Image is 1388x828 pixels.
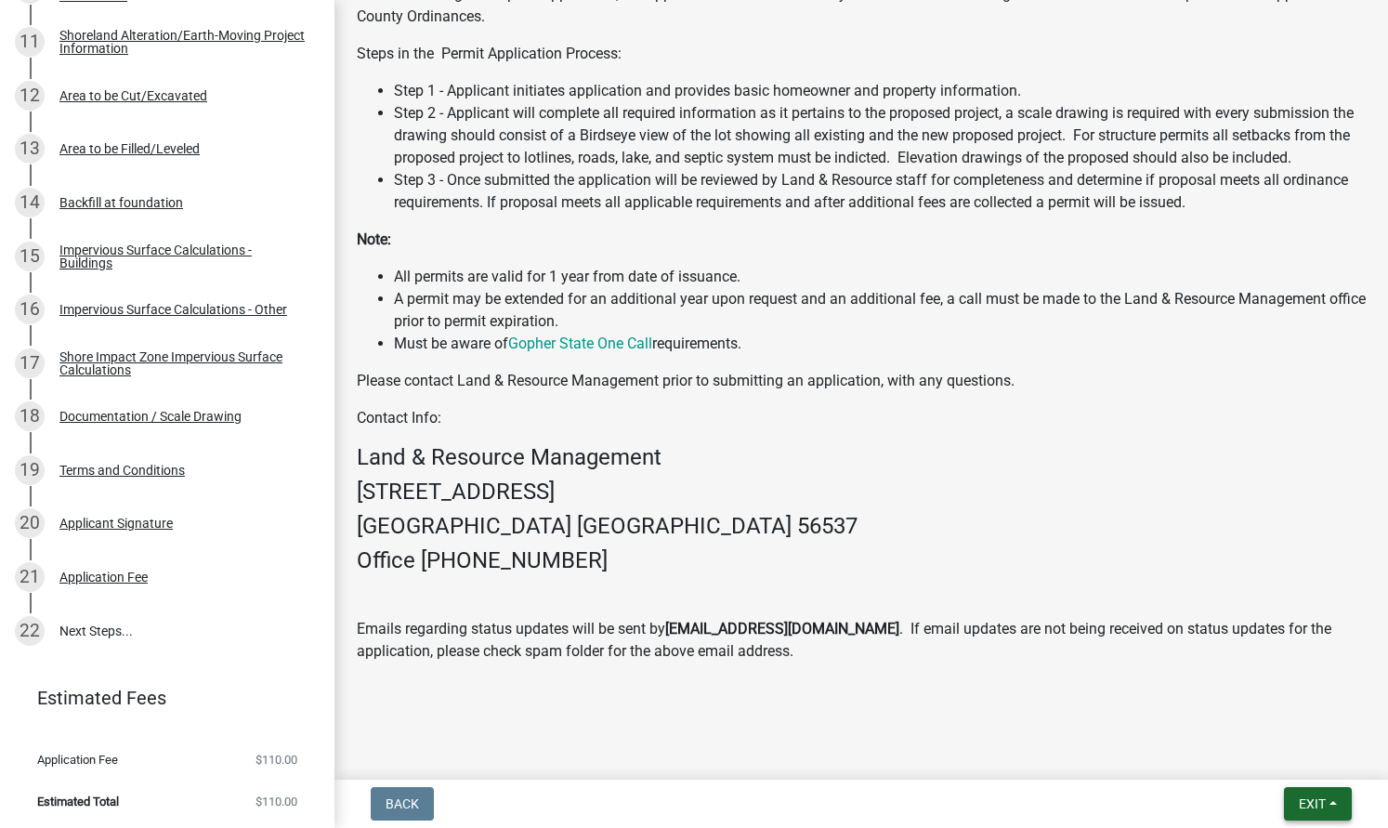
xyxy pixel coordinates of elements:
[357,618,1366,663] p: Emails regarding status updates will be sent by . If email updates are not being received on stat...
[59,89,207,102] div: Area to be Cut/Excavated
[1299,796,1326,811] span: Exit
[508,335,652,352] a: Gopher State One Call
[59,243,305,269] div: Impervious Surface Calculations - Buildings
[15,616,45,646] div: 22
[59,517,173,530] div: Applicant Signature
[394,288,1366,333] li: A permit may be extended for an additional year upon request and an additional fee, a call must b...
[59,571,148,584] div: Application Fee
[665,620,899,637] strong: [EMAIL_ADDRESS][DOMAIN_NAME]
[15,81,45,111] div: 12
[357,230,391,248] strong: Note:
[255,795,297,808] span: $110.00
[357,370,1366,392] p: Please contact Land & Resource Management prior to submitting an application, with any questions.
[394,266,1366,288] li: All permits are valid for 1 year from date of issuance.
[59,196,183,209] div: Backfill at foundation
[15,508,45,538] div: 20
[15,455,45,485] div: 19
[15,401,45,431] div: 18
[15,134,45,164] div: 13
[371,787,434,821] button: Back
[15,27,45,57] div: 11
[15,295,45,324] div: 16
[15,242,45,271] div: 15
[394,80,1366,102] li: Step 1 - Applicant initiates application and provides basic homeowner and property information.
[59,303,287,316] div: Impervious Surface Calculations - Other
[15,348,45,378] div: 17
[15,562,45,592] div: 21
[394,333,1366,355] li: Must be aware of requirements.
[394,169,1366,214] li: Step 3 - Once submitted the application will be reviewed by Land & Resource staff for completenes...
[357,407,1366,429] p: Contact Info:
[59,142,200,155] div: Area to be Filled/Leveled
[357,479,1366,506] h4: [STREET_ADDRESS]
[15,679,305,716] a: Estimated Fees
[357,513,1366,540] h4: [GEOGRAPHIC_DATA] [GEOGRAPHIC_DATA] 56537
[386,796,419,811] span: Back
[255,754,297,766] span: $110.00
[37,754,118,766] span: Application Fee
[59,464,185,477] div: Terms and Conditions
[59,29,305,55] div: Shoreland Alteration/Earth-Moving Project Information
[59,410,242,423] div: Documentation / Scale Drawing
[357,43,1366,65] p: Steps in the Permit Application Process:
[1284,787,1352,821] button: Exit
[37,795,119,808] span: Estimated Total
[357,547,1366,574] h4: Office [PHONE_NUMBER]
[15,188,45,217] div: 14
[59,350,305,376] div: Shore Impact Zone Impervious Surface Calculations
[394,102,1366,169] li: Step 2 - Applicant will complete all required information as it pertains to the proposed project,...
[357,444,1366,471] h4: Land & Resource Management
